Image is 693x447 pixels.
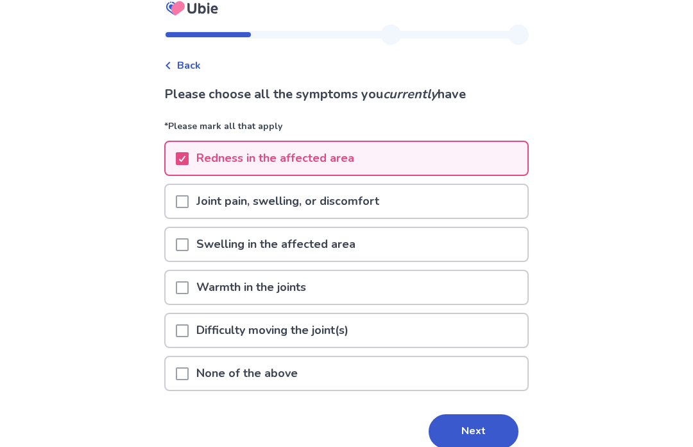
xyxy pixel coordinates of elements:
span: Back [177,58,201,73]
p: *Please mark all that apply [164,119,529,141]
i: currently [383,85,438,103]
p: Joint pain, swelling, or discomfort [189,185,387,218]
p: Swelling in the affected area [189,228,363,261]
p: Warmth in the joints [189,271,314,304]
p: Please choose all the symptoms you have [164,85,529,104]
p: Redness in the affected area [189,142,362,175]
p: Difficulty moving the joint(s) [189,314,356,347]
p: None of the above [189,357,305,390]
